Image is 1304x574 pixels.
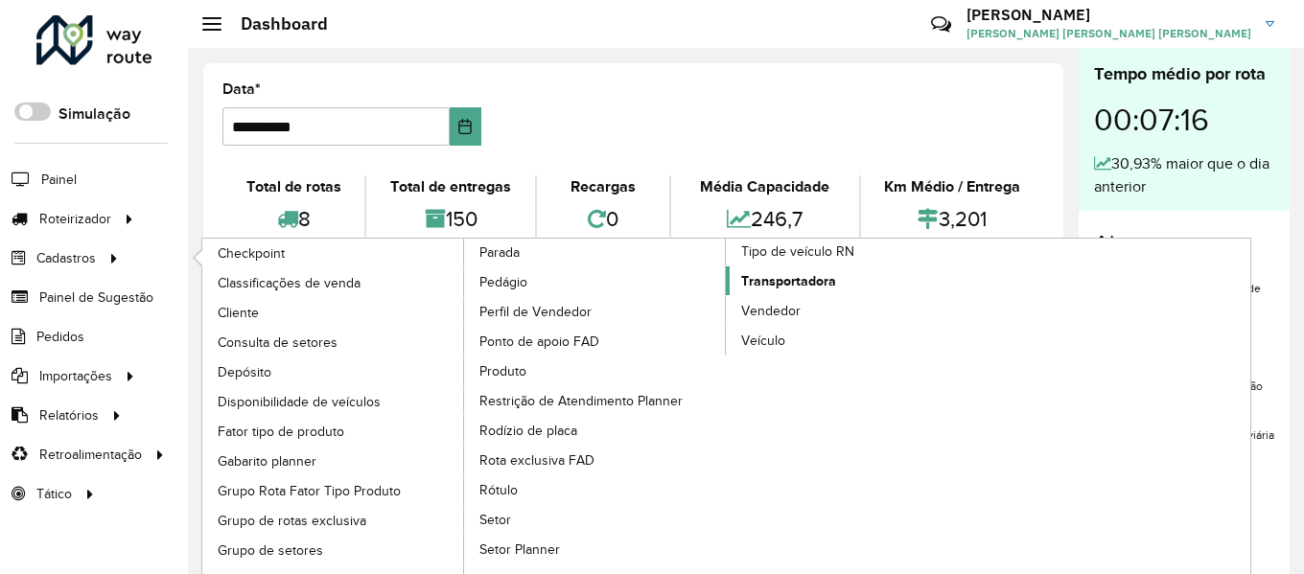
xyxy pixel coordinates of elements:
span: Ponto de apoio FAD [479,332,599,352]
div: 3,201 [866,198,1039,240]
a: Checkpoint [202,239,465,267]
span: Perfil de Vendedor [479,302,592,322]
span: Disponibilidade de veículos [218,392,381,412]
span: Cliente [218,303,259,323]
a: Pedágio [464,267,727,296]
a: Rótulo [464,475,727,504]
span: Vendedor [741,301,801,321]
div: 150 [371,198,529,240]
div: Tempo médio por rota [1094,61,1274,87]
a: Disponibilidade de veículos [202,387,465,416]
span: Setor Planner [479,540,560,560]
span: Relatórios [39,405,99,425]
span: Grupo de rotas exclusiva [218,511,366,531]
span: Painel [41,170,77,190]
a: Veículo [726,326,989,355]
a: Transportadora [726,266,989,295]
div: 0 [542,198,664,240]
span: Parada [479,242,520,263]
span: Tático [36,484,72,504]
span: Grupo Rota Fator Tipo Produto [218,481,401,501]
span: Grupo de setores [218,540,323,561]
a: Grupo de rotas exclusiva [202,506,465,535]
span: Fator tipo de produto [218,422,344,442]
a: Consulta de setores [202,328,465,356]
span: Tipo de veículo RN [741,241,854,262]
div: Total de rotas [227,175,360,198]
button: Choose Date [450,107,481,146]
a: Rota exclusiva FAD [464,446,727,474]
a: Contato Rápido [920,4,962,45]
span: Pedágio [479,272,527,292]
span: Produto [479,361,526,381]
a: Setor [464,505,727,534]
a: Depósito [202,357,465,386]
h2: Dashboard [221,13,328,34]
a: Perfil de Vendedor [464,297,727,326]
span: Cadastros [36,248,96,268]
span: Importações [39,366,112,386]
a: Classificações de venda [202,268,465,297]
a: Cliente [202,298,465,327]
div: Km Médio / Entrega [866,175,1039,198]
div: 30,93% maior que o dia anterior [1094,152,1274,198]
span: Rota exclusiva FAD [479,450,594,471]
span: Rótulo [479,480,518,500]
a: Ponto de apoio FAD [464,327,727,356]
span: Setor [479,510,511,530]
a: Vendedor [726,296,989,325]
span: [PERSON_NAME] [PERSON_NAME] [PERSON_NAME] [966,25,1251,42]
span: Veículo [741,331,785,351]
div: 246,7 [676,198,853,240]
div: 8 [227,198,360,240]
div: Total de entregas [371,175,529,198]
span: Retroalimentação [39,445,142,465]
span: Rodízio de placa [479,421,577,441]
label: Data [222,78,261,101]
a: Fator tipo de produto [202,417,465,446]
div: Recargas [542,175,664,198]
span: Consulta de setores [218,333,338,353]
span: Gabarito planner [218,451,316,471]
a: Gabarito planner [202,447,465,475]
div: 00:07:16 [1094,87,1274,152]
a: Restrição de Atendimento Planner [464,386,727,415]
label: Simulação [58,103,130,126]
span: Pedidos [36,327,84,347]
a: Setor Planner [464,535,727,563]
span: Roteirizador [39,209,111,229]
span: Depósito [218,362,271,382]
h4: Alertas [1094,230,1274,258]
span: Classificações de venda [218,273,361,293]
span: Restrição de Atendimento Planner [479,391,683,411]
span: Transportadora [741,271,836,291]
a: Grupo de setores [202,536,465,564]
span: Painel de Sugestão [39,287,153,308]
a: Grupo Rota Fator Tipo Produto [202,476,465,505]
h3: [PERSON_NAME] [966,6,1251,24]
a: Rodízio de placa [464,416,727,445]
a: Produto [464,356,727,385]
div: Média Capacidade [676,175,853,198]
span: Checkpoint [218,243,285,264]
